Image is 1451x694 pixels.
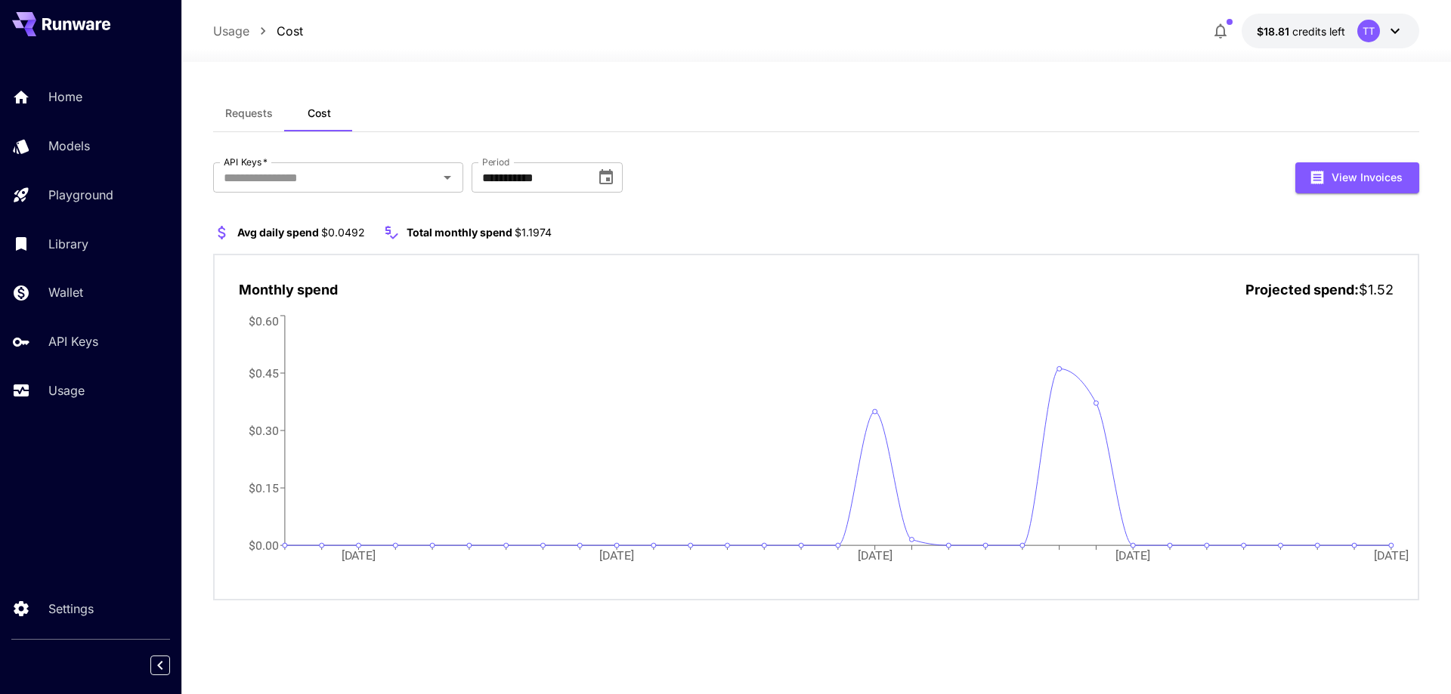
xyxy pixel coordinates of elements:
div: TT [1357,20,1380,42]
p: API Keys [48,332,98,350]
span: $1.1974 [515,226,552,239]
p: Settings [48,600,94,618]
a: View Invoices [1295,169,1419,184]
tspan: $0.15 [249,481,279,495]
span: $18.81 [1257,25,1292,38]
p: Library [48,235,88,253]
label: API Keys [224,156,268,168]
p: Monthly spend [239,279,338,300]
a: Usage [213,22,249,40]
span: Projected spend: [1245,282,1359,298]
button: View Invoices [1295,162,1419,193]
label: Period [482,156,510,168]
p: Usage [48,381,85,399]
span: Requests [225,106,273,120]
button: Open [437,167,458,188]
tspan: $0.45 [249,366,279,380]
span: Avg daily spend [237,226,319,239]
tspan: $0.00 [249,538,279,553]
span: credits left [1292,25,1345,38]
div: Collapse sidebar [162,652,181,679]
a: Cost [277,22,303,40]
tspan: [DATE] [1375,548,1410,563]
span: Total monthly spend [407,226,512,239]
p: Playground [48,186,113,204]
div: $18.8103 [1257,23,1345,39]
p: Wallet [48,283,83,301]
span: Cost [308,106,331,120]
button: $18.8103TT [1242,14,1419,48]
tspan: $0.30 [249,423,279,437]
p: Models [48,137,90,155]
p: Home [48,88,82,106]
tspan: [DATE] [859,548,893,563]
tspan: [DATE] [1117,548,1152,563]
tspan: $0.60 [249,313,279,328]
button: Collapse sidebar [150,655,170,675]
nav: breadcrumb [213,22,303,40]
button: Choose date, selected date is Aug 1, 2025 [591,162,621,193]
tspan: [DATE] [342,548,376,563]
span: $0.0492 [321,226,365,239]
span: $1.52 [1359,282,1394,298]
tspan: [DATE] [600,548,635,563]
